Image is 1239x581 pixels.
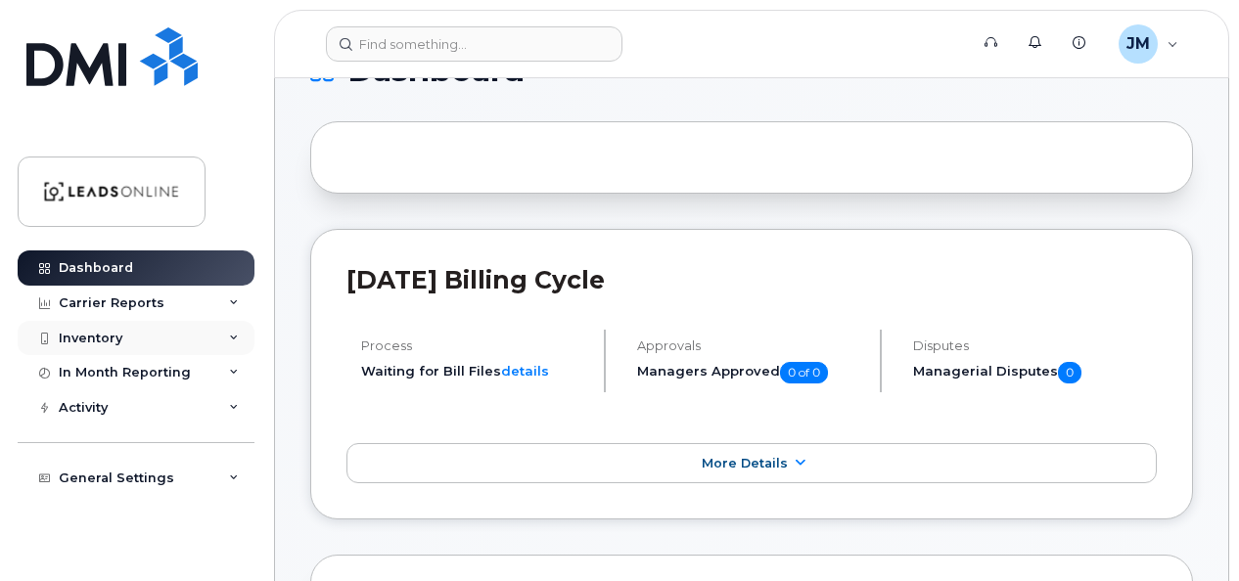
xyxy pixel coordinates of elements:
[1126,32,1150,56] span: JM
[361,362,587,380] li: Waiting for Bill Files
[361,338,587,353] h4: Process
[1058,362,1081,383] span: 0
[637,362,863,383] h5: Managers Approved
[637,338,863,353] h4: Approvals
[913,362,1157,383] h5: Managerial Disputes
[913,338,1157,353] h4: Disputes
[780,362,828,383] span: 0 of 0
[1105,24,1192,64] div: John Molinaro
[702,456,788,470] span: More Details
[346,265,1157,294] h2: [DATE] Billing Cycle
[347,56,525,85] span: Dashboard
[501,363,549,379] a: details
[326,26,622,62] input: Find something...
